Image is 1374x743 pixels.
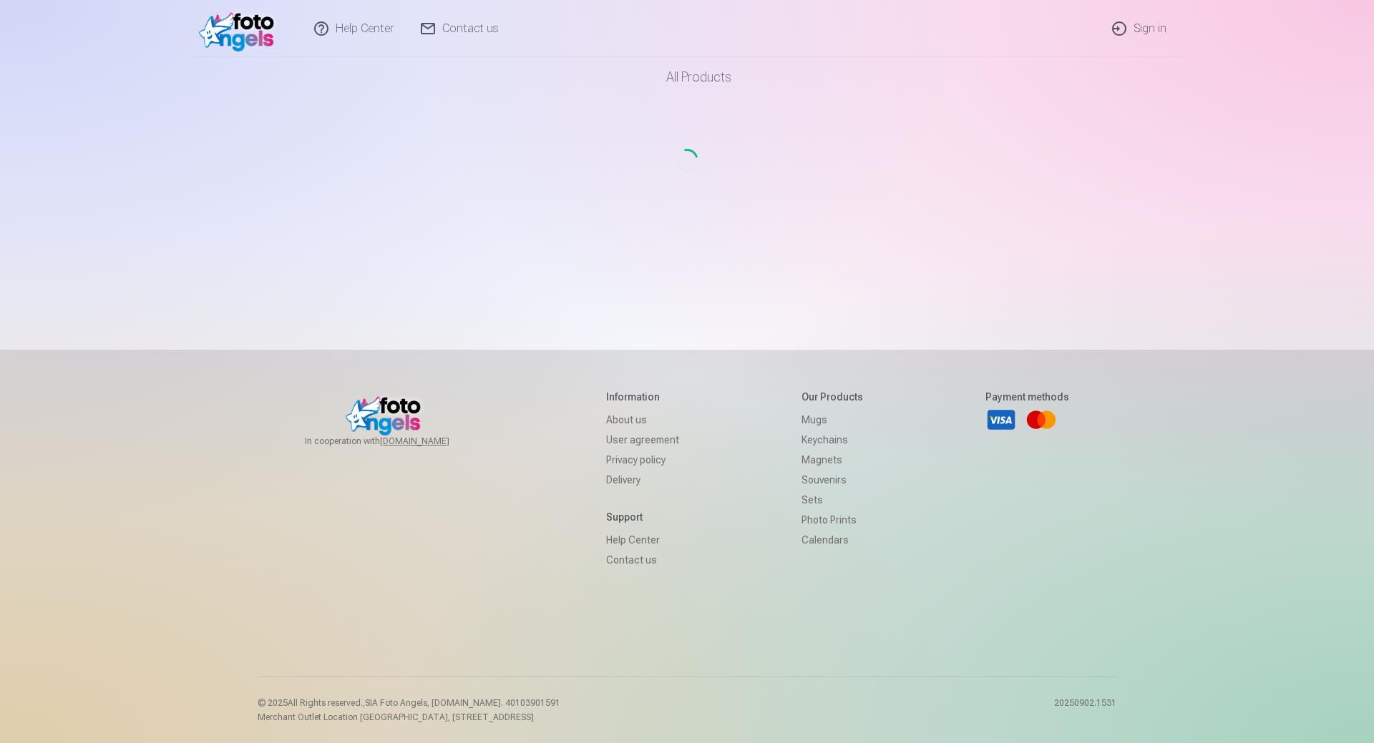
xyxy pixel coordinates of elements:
a: Calendars [801,530,863,550]
h5: Information [606,390,679,404]
a: [DOMAIN_NAME] [380,436,484,447]
a: Privacy policy [606,450,679,470]
a: Magnets [801,450,863,470]
a: Mugs [801,410,863,430]
p: Merchant Outlet Location [GEOGRAPHIC_DATA], [STREET_ADDRESS] [258,712,560,723]
a: Souvenirs [801,470,863,490]
h5: Our products [801,390,863,404]
a: Delivery [606,470,679,490]
a: Help Center [606,530,679,550]
a: Keychains [801,430,863,450]
a: Photo prints [801,510,863,530]
a: About us [606,410,679,430]
a: Visa [985,404,1017,436]
a: Mastercard [1025,404,1057,436]
h5: Payment methods [985,390,1069,404]
a: Contact us [606,550,679,570]
h5: Support [606,510,679,524]
img: /v1 [199,6,281,51]
span: In cooperation with [305,436,484,447]
p: © 2025 All Rights reserved. , [258,697,560,709]
a: User agreement [606,430,679,450]
span: SIA Foto Angels, [DOMAIN_NAME]. 40103901591 [365,698,560,708]
p: 20250902.1531 [1054,697,1116,723]
a: Sets [801,490,863,510]
a: All products [626,57,749,97]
